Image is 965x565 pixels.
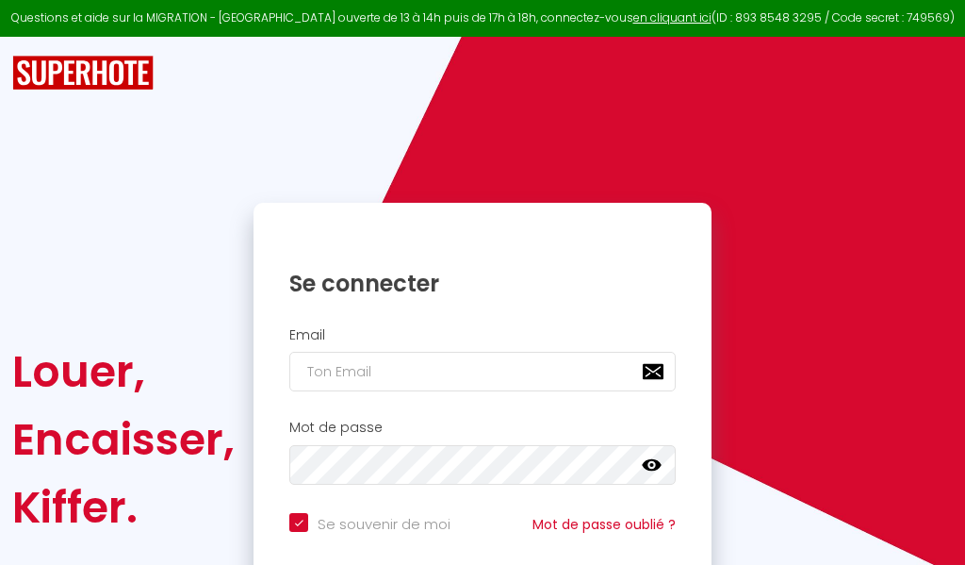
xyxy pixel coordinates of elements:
div: Kiffer. [12,474,235,541]
h2: Email [289,327,676,343]
div: Louer, [12,338,235,406]
h1: Se connecter [289,269,676,298]
div: Encaisser, [12,406,235,474]
h2: Mot de passe [289,420,676,436]
a: Mot de passe oublié ? [532,515,676,534]
input: Ton Email [289,352,676,391]
a: en cliquant ici [633,9,711,25]
img: SuperHote logo [12,56,154,91]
